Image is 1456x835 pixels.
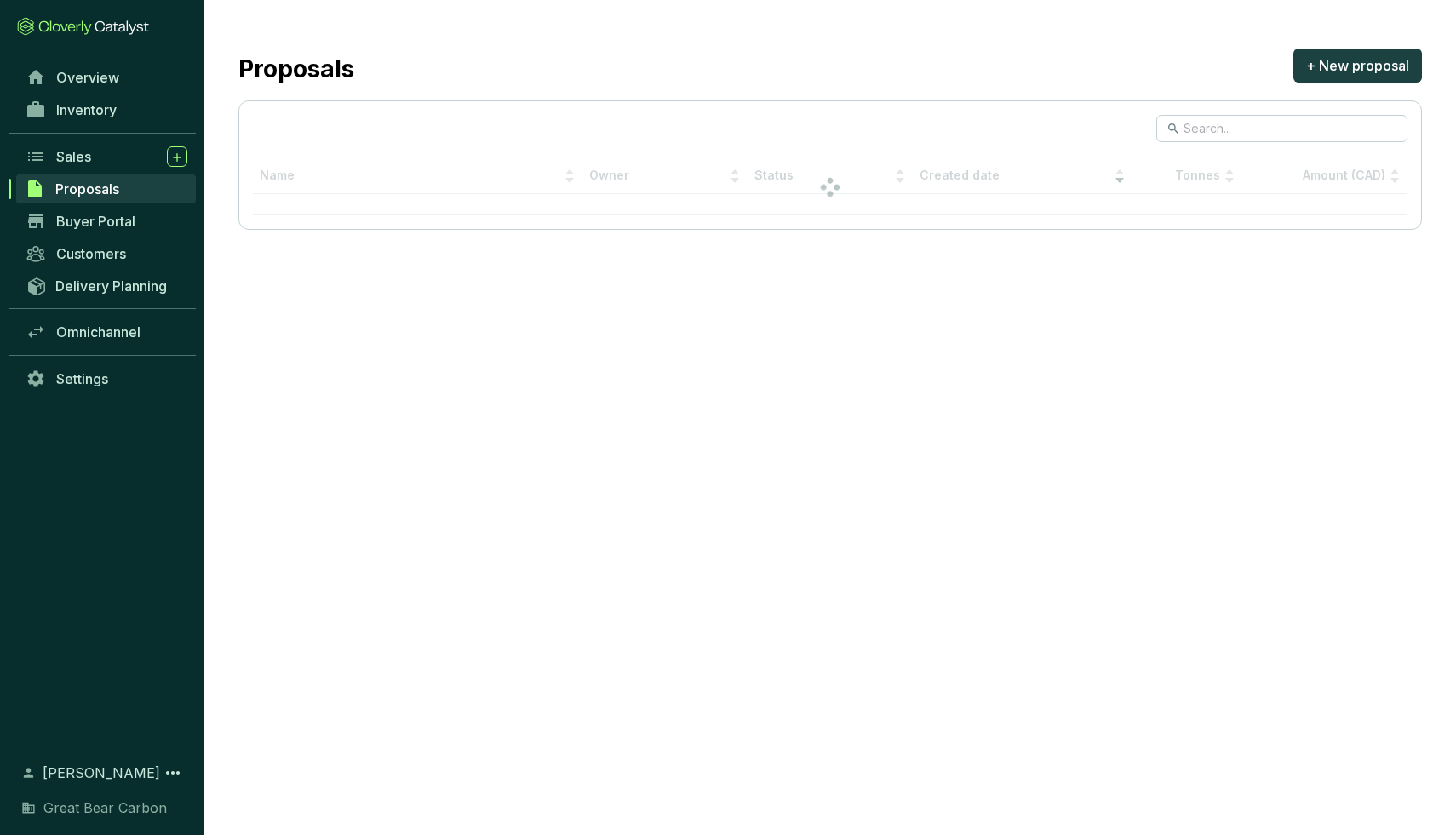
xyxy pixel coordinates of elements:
[56,101,117,118] span: Inventory
[1306,55,1409,76] span: + New proposal
[1184,119,1382,138] input: Search...
[56,213,135,230] span: Buyer Portal
[238,51,354,87] h2: Proposals
[55,180,119,197] span: Proposals
[17,95,196,124] a: Inventory
[56,245,126,262] span: Customers
[56,69,119,86] span: Overview
[17,142,196,171] a: Sales
[17,317,196,346] a: Omnichannel
[43,763,160,783] span: [PERSON_NAME]
[1293,49,1422,83] button: + New proposal
[56,323,140,340] span: Omnichannel
[17,272,196,300] a: Delivery Planning
[17,239,196,268] a: Customers
[43,798,167,818] span: Great Bear Carbon
[55,277,167,295] span: Delivery Planning
[17,207,196,236] a: Buyer Portal
[16,174,196,203] a: Proposals
[17,63,196,92] a: Overview
[17,364,196,393] a: Settings
[56,370,108,387] span: Settings
[56,148,91,165] span: Sales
